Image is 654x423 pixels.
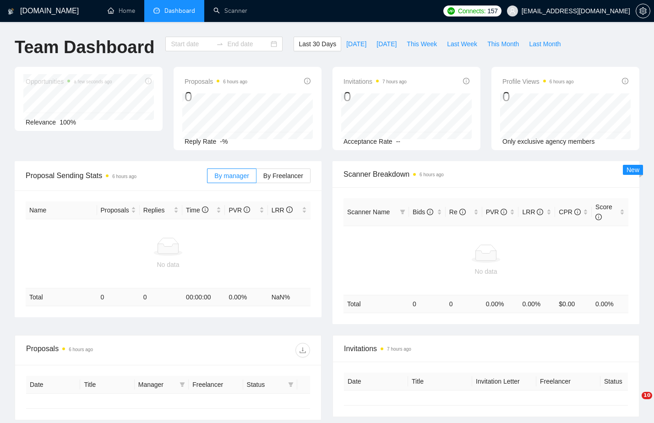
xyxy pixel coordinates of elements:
span: Re [449,208,466,216]
span: Last 30 Days [299,39,336,49]
iframe: Intercom live chat [623,392,645,414]
span: 157 [487,6,497,16]
span: New [627,166,639,174]
span: setting [636,7,650,15]
span: info-circle [304,78,311,84]
td: 00:00:00 [182,288,225,306]
span: [DATE] [346,39,366,49]
span: Last Week [447,39,477,49]
span: Replies [143,205,172,215]
span: filter [180,382,185,387]
span: Profile Views [502,76,574,87]
time: 6 hours ago [112,174,136,179]
div: No data [347,266,625,277]
span: 100% [60,119,76,126]
span: Acceptance Rate [343,138,392,145]
th: Replies [140,201,182,219]
span: Scanner Breakdown [343,168,628,180]
button: This Month [482,37,524,51]
span: -- [396,138,400,145]
span: Connects: [458,6,485,16]
span: user [509,8,516,14]
div: 0 [185,88,247,105]
th: Freelancer [536,373,600,390]
span: 10 [642,392,652,399]
span: Bids [413,208,433,216]
span: Invitations [344,343,628,354]
span: Only exclusive agency members [502,138,595,145]
span: info-circle [286,206,293,213]
th: Name [26,201,97,219]
time: 6 hours ago [69,347,93,352]
span: Score [595,203,612,221]
span: Last Month [529,39,561,49]
time: 7 hours ago [382,79,407,84]
span: By manager [214,172,249,179]
span: info-circle [595,214,602,220]
div: 0 [343,88,407,105]
span: CPR [559,208,580,216]
span: Reply Rate [185,138,216,145]
span: filter [178,378,187,391]
span: filter [288,382,294,387]
span: swap-right [216,40,223,48]
button: Last 30 Days [294,37,341,51]
span: info-circle [537,209,543,215]
td: Total [343,295,409,313]
th: Date [344,373,408,390]
th: Freelancer [189,376,243,394]
a: setting [636,7,650,15]
td: 0 [97,288,140,306]
button: Last Month [524,37,566,51]
span: filter [400,209,405,215]
input: End date [227,39,269,49]
time: 6 hours ago [420,172,444,177]
button: [DATE] [341,37,371,51]
span: Proposal Sending Stats [26,170,207,181]
td: 0.00 % [518,295,555,313]
th: Manager [135,376,189,394]
span: Manager [138,380,176,390]
img: upwork-logo.png [447,7,455,15]
span: PVR [229,206,250,214]
span: Proposals [185,76,247,87]
td: 0.00 % [482,295,519,313]
div: 0 [502,88,574,105]
td: Total [26,288,97,306]
time: 6 hours ago [223,79,247,84]
span: By Freelancer [263,172,303,179]
td: 0.00 % [592,295,628,313]
span: LRR [522,208,543,216]
img: logo [8,4,14,19]
span: info-circle [244,206,250,213]
span: Relevance [26,119,56,126]
span: [DATE] [376,39,397,49]
span: filter [286,378,295,391]
td: 0 [140,288,182,306]
span: PVR [486,208,507,216]
span: info-circle [427,209,433,215]
button: download [295,343,310,358]
td: NaN % [268,288,311,306]
span: Status [247,380,284,390]
span: Proposals [101,205,129,215]
span: info-circle [459,209,466,215]
span: Scanner Name [347,208,390,216]
td: 0 [409,295,446,313]
td: $ 0.00 [555,295,592,313]
span: This Week [407,39,437,49]
button: [DATE] [371,37,402,51]
div: No data [29,260,307,270]
button: setting [636,4,650,18]
time: 6 hours ago [550,79,574,84]
input: Start date [171,39,213,49]
span: Invitations [343,76,407,87]
span: download [296,347,310,354]
span: dashboard [153,7,160,14]
span: info-circle [622,78,628,84]
span: Time [186,206,208,214]
button: This Week [402,37,442,51]
span: info-circle [501,209,507,215]
span: info-circle [202,206,208,213]
td: 0 [446,295,482,313]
